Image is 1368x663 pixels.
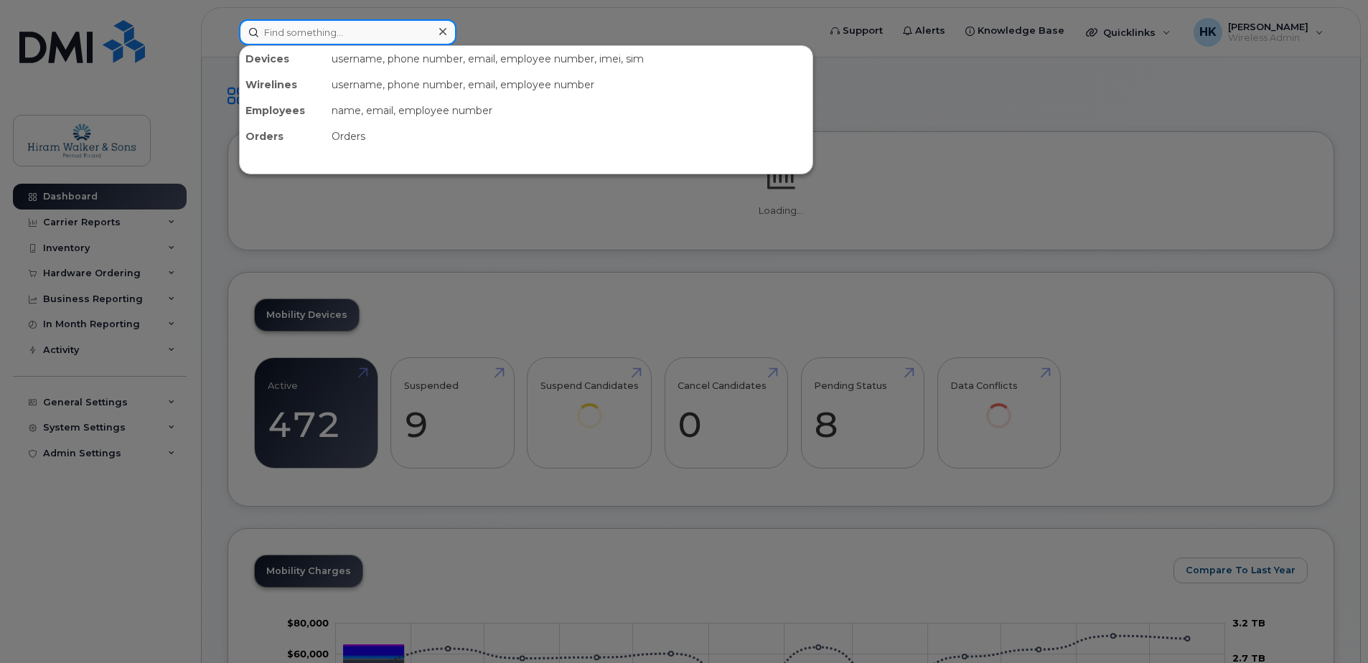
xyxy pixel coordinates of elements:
div: username, phone number, email, employee number [326,72,812,98]
div: Wirelines [240,72,326,98]
div: Orders [240,123,326,149]
div: Devices [240,46,326,72]
div: Orders [326,123,812,149]
div: username, phone number, email, employee number, imei, sim [326,46,812,72]
div: Employees [240,98,326,123]
div: name, email, employee number [326,98,812,123]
